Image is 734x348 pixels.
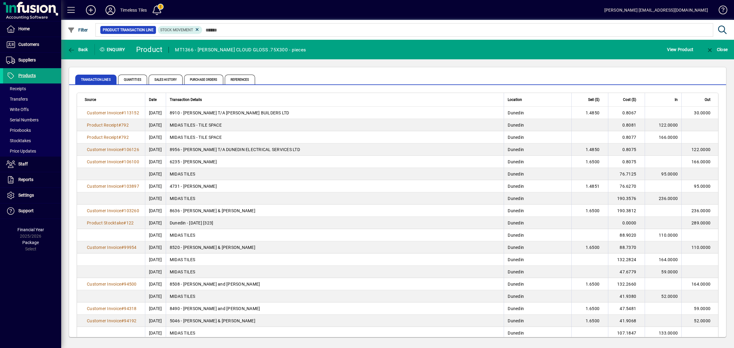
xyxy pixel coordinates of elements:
[145,327,166,339] td: [DATE]
[166,290,504,302] td: MIDAS TILES
[121,306,124,311] span: #
[6,138,31,143] span: Stocktakes
[145,315,166,327] td: [DATE]
[18,73,36,78] span: Products
[103,27,154,33] span: Product Transaction Line
[149,96,157,103] span: Date
[121,184,124,189] span: #
[145,131,166,143] td: [DATE]
[121,245,124,250] span: #
[85,122,131,128] a: Product Receipt#792
[166,156,504,168] td: 6235 - [PERSON_NAME]
[126,220,134,225] span: 122
[3,53,61,68] a: Suppliers
[149,96,162,103] div: Date
[508,306,524,311] span: Dunedin
[694,184,710,189] span: 95.0000
[145,156,166,168] td: [DATE]
[608,266,645,278] td: 47.6779
[608,241,645,254] td: 88.7370
[691,208,710,213] span: 236.0000
[66,24,90,35] button: Filter
[87,184,121,189] span: Customer Invoice
[694,318,710,323] span: 52.0000
[6,107,29,112] span: Write Offs
[124,159,139,164] span: 106100
[121,318,124,323] span: #
[508,135,524,140] span: Dunedin
[68,47,88,52] span: Back
[508,123,524,128] span: Dunedin
[691,159,710,164] span: 166.0000
[121,123,129,128] span: 792
[85,134,131,141] a: Product Receipt#792
[508,331,524,335] span: Dunedin
[608,143,645,156] td: 0.8075
[571,315,608,327] td: 1.6500
[166,302,504,315] td: 8490 - [PERSON_NAME] and [PERSON_NAME]
[3,125,61,135] a: Pricebooks
[3,203,61,219] a: Support
[694,110,710,115] span: 30.0000
[145,217,166,229] td: [DATE]
[75,75,117,84] span: Transaction Lines
[87,110,121,115] span: Customer Invoice
[158,26,202,34] mat-chip: Product Transaction Type: Stock movement
[166,192,504,205] td: MIDAS TILES
[166,241,504,254] td: 8520 - [PERSON_NAME] & [PERSON_NAME]
[18,42,39,47] span: Customers
[121,110,124,115] span: #
[166,229,504,241] td: MIDAS TILES
[691,147,710,152] span: 122.0000
[87,318,121,323] span: Customer Invoice
[659,331,678,335] span: 133.0000
[608,254,645,266] td: 132.2824
[18,161,28,166] span: Staff
[87,306,121,311] span: Customer Invoice
[124,184,139,189] span: 103897
[508,96,522,103] span: Location
[145,205,166,217] td: [DATE]
[18,177,33,182] span: Reports
[145,241,166,254] td: [DATE]
[85,207,141,214] a: Customer Invoice#103260
[571,302,608,315] td: 1.6500
[166,119,504,131] td: MIDAS TILES - TILE SPACE
[17,227,44,232] span: Financial Year
[145,119,166,131] td: [DATE]
[145,266,166,278] td: [DATE]
[608,156,645,168] td: 0.8075
[87,220,123,225] span: Product Stocktake
[608,205,645,217] td: 190.3812
[508,282,524,287] span: Dunedin
[18,208,34,213] span: Support
[3,188,61,203] a: Settings
[571,205,608,217] td: 1.6500
[120,5,147,15] div: Timeless Tiles
[121,135,129,140] span: 792
[170,96,202,103] span: Transaction Details
[85,109,141,116] a: Customer Invoice#113152
[661,172,678,176] span: 95.0000
[575,96,605,103] div: Sell ($)
[705,44,729,55] button: Close
[87,123,118,128] span: Product Receipt
[145,180,166,192] td: [DATE]
[160,28,193,32] span: Stock movement
[508,184,524,189] span: Dunedin
[508,257,524,262] span: Dunedin
[124,306,136,311] span: 94318
[608,131,645,143] td: 0.8077
[608,119,645,131] td: 0.8081
[145,143,166,156] td: [DATE]
[3,83,61,94] a: Receipts
[6,149,36,154] span: Price Updates
[18,57,36,62] span: Suppliers
[6,128,31,133] span: Pricebooks
[124,147,139,152] span: 106126
[508,233,524,238] span: Dunedin
[87,245,121,250] span: Customer Invoice
[691,220,710,225] span: 289.0000
[571,278,608,290] td: 1.6500
[508,318,524,323] span: Dunedin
